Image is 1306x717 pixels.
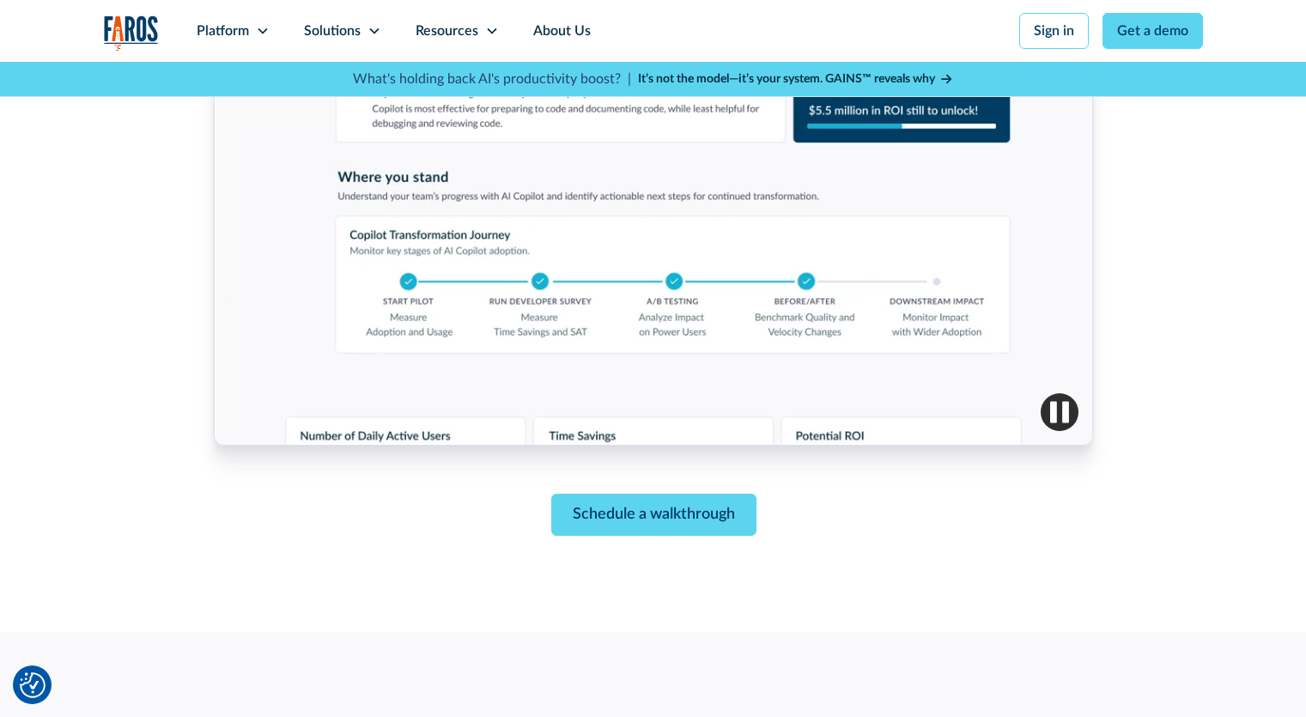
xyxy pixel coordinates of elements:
[304,21,361,41] div: Solutions
[638,70,954,88] a: It’s not the model—it’s your system. GAINS™ reveals why
[104,15,159,51] img: Logo of the analytics and reporting company Faros.
[20,672,46,698] button: Cookie Settings
[197,21,249,41] div: Platform
[638,73,935,85] strong: It’s not the model—it’s your system. GAINS™ reveals why
[1103,13,1203,49] a: Get a demo
[104,15,159,51] a: home
[1041,393,1078,431] img: Pause video
[1019,13,1089,49] a: Sign in
[550,494,756,536] a: Schedule a walkthrough
[416,21,478,41] div: Resources
[20,672,46,698] img: Revisit consent button
[353,69,631,89] p: What's holding back AI's productivity boost? |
